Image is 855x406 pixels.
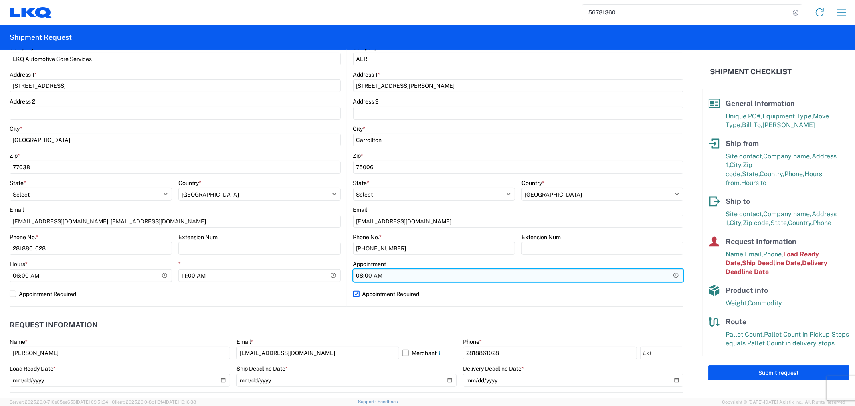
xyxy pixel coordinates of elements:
[178,233,218,241] label: Extension Num
[726,286,768,294] span: Product info
[763,250,783,258] span: Phone,
[10,179,26,187] label: State
[353,152,364,159] label: Zip
[726,210,763,218] span: Site contact,
[762,112,813,120] span: Equipment Type,
[10,321,98,329] h2: Request Information
[378,399,398,404] a: Feedback
[748,299,782,307] span: Commodity
[742,121,762,129] span: Bill To,
[763,152,812,160] span: Company name,
[353,288,684,300] label: Appointment Required
[722,398,845,406] span: Copyright © [DATE]-[DATE] Agistix Inc., All Rights Reserved
[236,338,253,345] label: Email
[521,233,561,241] label: Extension Num
[770,219,788,227] span: State,
[10,125,22,132] label: City
[353,206,368,213] label: Email
[784,170,804,178] span: Phone,
[726,139,759,148] span: Ship from
[726,317,746,326] span: Route
[358,399,378,404] a: Support
[10,206,24,213] label: Email
[10,71,37,78] label: Address 1
[760,170,784,178] span: Country,
[10,32,72,42] h2: Shipment Request
[726,299,748,307] span: Weight,
[726,237,796,246] span: Request Information
[726,99,795,108] span: General Information
[353,125,366,132] label: City
[10,338,28,345] label: Name
[741,179,766,187] span: Hours to
[463,365,524,372] label: Delivery Deadline Date
[726,331,764,338] span: Pallet Count,
[743,219,770,227] span: Zip code,
[708,365,849,380] button: Submit request
[521,179,544,187] label: Country
[730,219,743,227] span: City,
[745,250,763,258] span: Email,
[726,197,750,205] span: Ship to
[10,365,56,372] label: Load Ready Date
[402,347,457,359] label: Merchant
[726,250,745,258] span: Name,
[76,400,108,404] span: [DATE] 09:51:04
[236,365,288,372] label: Ship Deadline Date
[640,347,683,359] input: Ext
[762,121,815,129] span: [PERSON_NAME]
[165,400,196,404] span: [DATE] 10:16:38
[178,179,201,187] label: Country
[763,210,812,218] span: Company name,
[463,338,482,345] label: Phone
[10,400,108,404] span: Server: 2025.20.0-710e05ee653
[353,233,382,241] label: Phone No.
[742,170,760,178] span: State,
[353,98,379,105] label: Address 2
[788,219,813,227] span: Country,
[582,5,790,20] input: Shipment, tracking or reference number
[10,98,35,105] label: Address 2
[726,331,849,347] span: Pallet Count in Pickup Stops equals Pallet Count in delivery stops
[710,67,792,77] h2: Shipment Checklist
[726,152,763,160] span: Site contact,
[112,400,196,404] span: Client: 2025.20.0-8b113f4
[10,152,20,159] label: Zip
[742,259,802,267] span: Ship Deadline Date,
[353,179,370,187] label: State
[10,260,28,268] label: Hours
[10,288,341,300] label: Appointment Required
[726,112,762,120] span: Unique PO#,
[353,260,386,268] label: Appointment
[813,219,831,227] span: Phone
[730,161,743,169] span: City,
[10,233,38,241] label: Phone No.
[353,71,380,78] label: Address 1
